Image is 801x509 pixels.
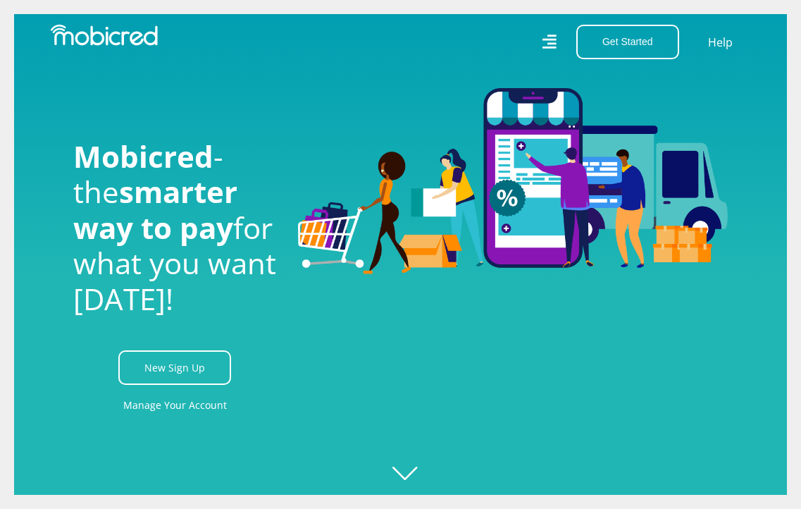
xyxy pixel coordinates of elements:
span: smarter way to pay [73,171,237,247]
span: Mobicred [73,136,213,176]
img: Welcome to Mobicred [298,88,728,274]
h1: - the for what you want [DATE]! [73,139,278,317]
a: Help [707,33,733,51]
img: Mobicred [51,25,158,46]
button: Get Started [576,25,679,59]
a: New Sign Up [118,350,231,385]
a: Manage Your Account [123,389,227,421]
